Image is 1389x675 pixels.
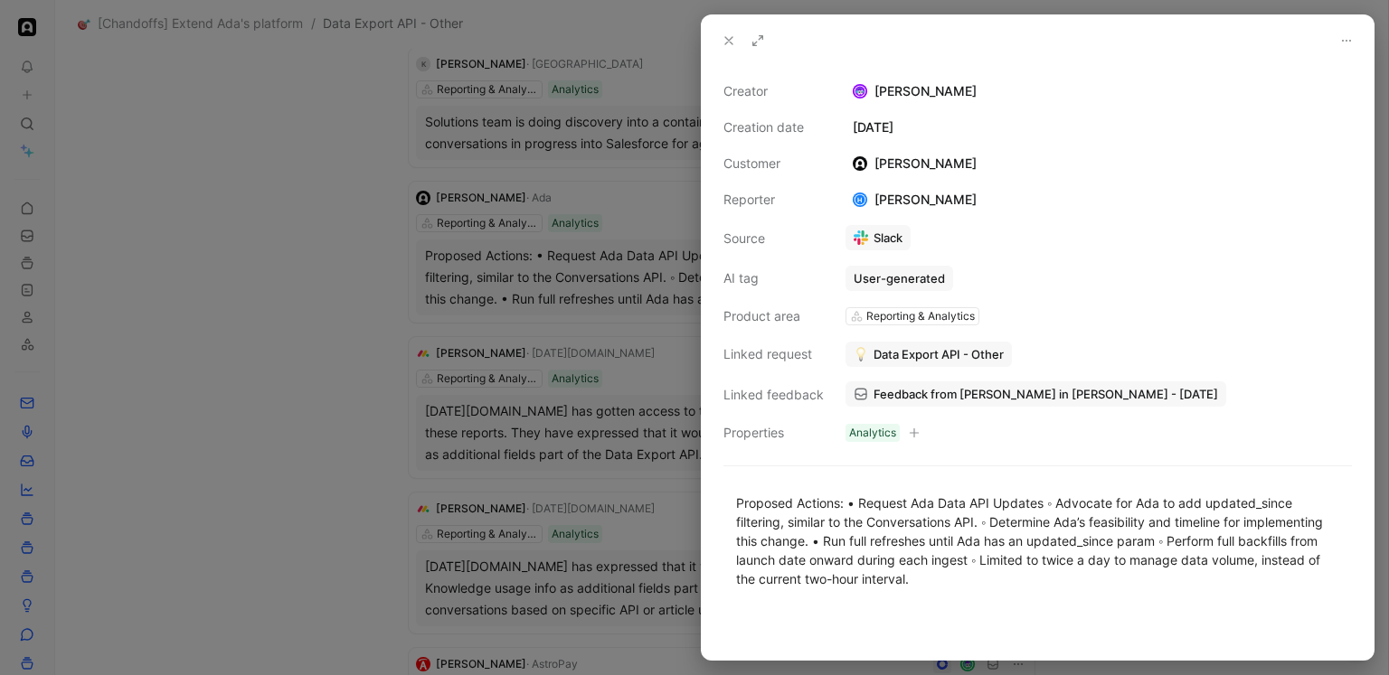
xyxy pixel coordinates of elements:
[723,384,824,406] div: Linked feedback
[846,117,1352,138] div: [DATE]
[855,194,866,206] div: H
[846,342,1012,367] button: 💡Data Export API - Other
[874,386,1218,402] span: Feedback from [PERSON_NAME] in [PERSON_NAME] - [DATE]
[736,493,1339,588] div: Proposed Actions: • Request Ada Data API Updates ◦ Advocate for Ada to add updated_since filterin...
[855,86,866,98] img: avatar
[854,270,945,286] div: User-generated
[723,267,824,289] div: AI tag
[854,347,868,361] img: 💡
[849,424,896,442] div: Analytics
[723,228,824,249] div: Source
[866,307,975,325] div: Reporting & Analytics
[723,343,824,365] div: Linked request
[846,80,1352,102] div: [PERSON_NAME]
[723,153,824,174] div: Customer
[723,305,824,327] div: Product area
[846,225,911,250] a: Slack
[874,346,1004,362] span: Data Export API - Other
[723,189,824,211] div: Reporter
[723,80,824,102] div: Creator
[723,117,824,138] div: Creation date
[846,153,984,174] div: [PERSON_NAME]
[723,422,824,444] div: Properties
[846,189,984,211] div: [PERSON_NAME]
[846,381,1226,407] a: Feedback from [PERSON_NAME] in [PERSON_NAME] - [DATE]
[853,156,867,171] img: logo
